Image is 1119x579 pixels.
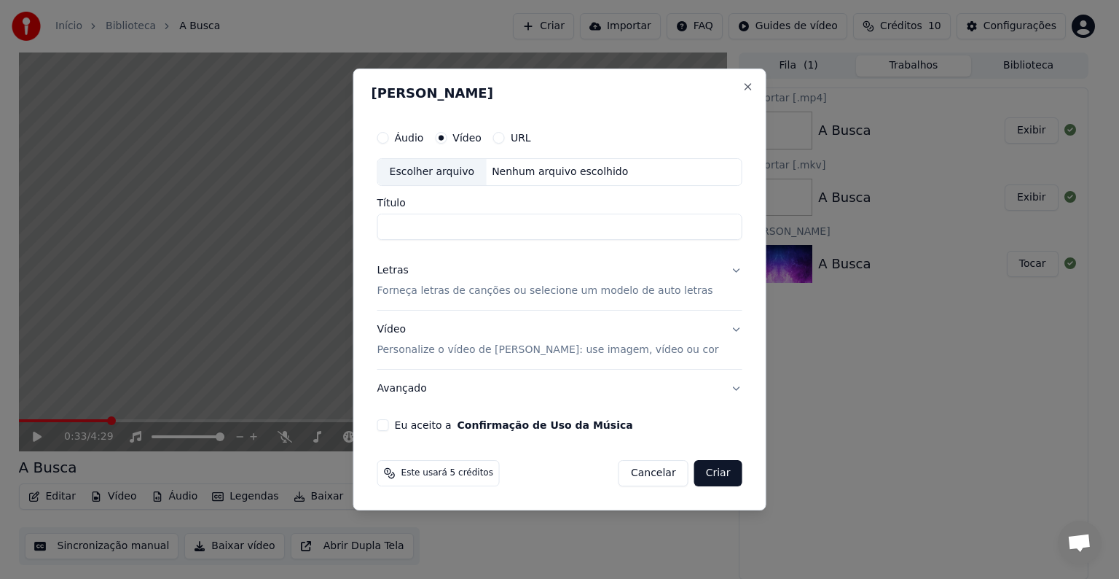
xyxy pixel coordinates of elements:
[377,284,713,298] p: Forneça letras de canções ou selecione um modelo de auto letras
[377,322,719,357] div: Vídeo
[458,420,633,430] button: Eu aceito a
[395,133,424,143] label: Áudio
[377,370,742,408] button: Avançado
[401,467,493,479] span: Este usará 5 créditos
[511,133,531,143] label: URL
[377,311,742,369] button: VídeoPersonalize o vídeo de [PERSON_NAME]: use imagem, vídeo ou cor
[372,87,748,100] h2: [PERSON_NAME]
[395,420,633,430] label: Eu aceito a
[377,263,409,278] div: Letras
[377,252,742,310] button: LetrasForneça letras de canções ou selecione um modelo de auto letras
[619,460,688,486] button: Cancelar
[378,159,487,185] div: Escolher arquivo
[694,460,742,486] button: Criar
[377,198,742,208] label: Título
[452,133,482,143] label: Vídeo
[377,343,719,357] p: Personalize o vídeo de [PERSON_NAME]: use imagem, vídeo ou cor
[486,165,634,179] div: Nenhum arquivo escolhido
